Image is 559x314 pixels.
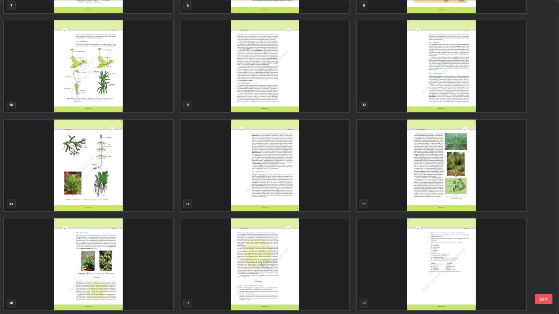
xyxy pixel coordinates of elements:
button: EXIT [535,294,552,304]
img: 1759475324U7FWKU.pdf [4,120,173,212]
img: 1759475324U7FWKU.pdf [357,120,526,212]
img: 1759475324U7FWKU.pdf [181,20,350,112]
img: 1759475324U7FWKU.pdf [4,20,173,112]
div: grid [0,0,546,314]
img: 1759475324U7FWKU.pdf [4,218,173,310]
img: 1759475324U7FWKU.pdf [357,20,526,112]
img: 1759475324U7FWKU.pdf [357,218,526,310]
img: 1759475324U7FWKU.pdf [181,120,350,212]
